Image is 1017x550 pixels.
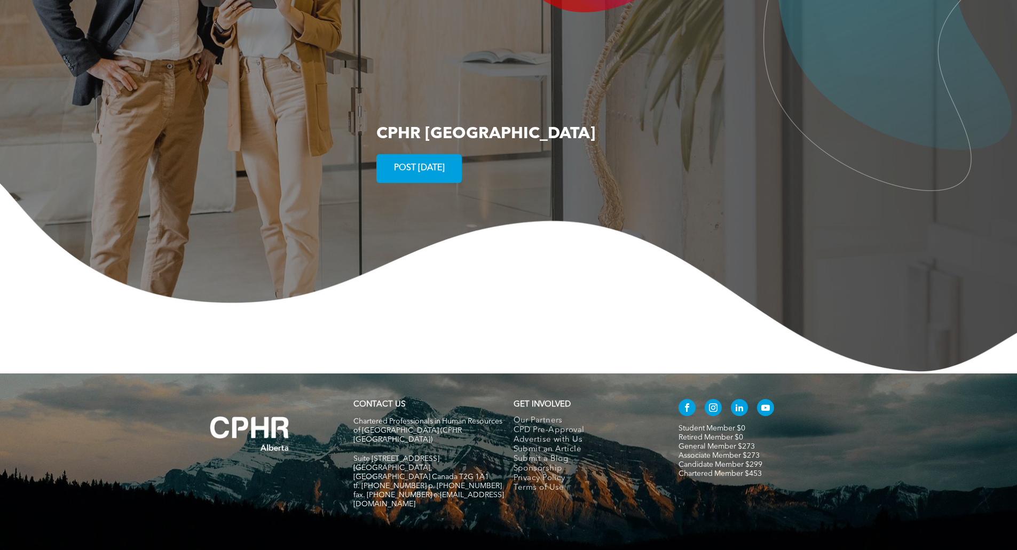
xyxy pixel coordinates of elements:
[731,399,748,419] a: linkedin
[188,395,311,473] img: A white background with a few lines on it
[514,474,656,483] a: Privacy Policy
[390,158,448,179] span: POST [DATE]
[514,483,656,493] a: Terms of Use
[514,455,656,464] a: Submit a Blog
[679,443,755,450] a: General Member $273
[514,464,656,474] a: Sponsorship
[705,399,722,419] a: instagram
[679,470,762,477] a: Chartered Member $453
[376,154,462,183] a: POST [DATE]
[376,126,595,142] span: CPHR [GEOGRAPHIC_DATA]
[514,426,656,435] a: CPD Pre-Approval
[679,425,745,432] a: Student Member $0
[679,399,696,419] a: facebook
[514,435,656,445] a: Advertise with Us
[353,455,439,463] span: Suite [STREET_ADDRESS]
[353,491,504,508] span: fax. [PHONE_NUMBER] e:[EMAIL_ADDRESS][DOMAIN_NAME]
[679,434,743,441] a: Retired Member $0
[353,418,502,443] span: Chartered Professionals in Human Resources of [GEOGRAPHIC_DATA] (CPHR [GEOGRAPHIC_DATA])
[514,401,571,409] span: GET INVOLVED
[757,399,774,419] a: youtube
[353,464,489,481] span: [GEOGRAPHIC_DATA], [GEOGRAPHIC_DATA] Canada T2G 1A1
[514,445,656,455] a: Submit an Article
[353,401,405,409] a: CONTACT US
[679,452,760,459] a: Associate Member $273
[679,461,762,468] a: Candidate Member $299
[514,416,656,426] a: Our Partners
[353,482,502,490] span: tf. [PHONE_NUMBER] p. [PHONE_NUMBER]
